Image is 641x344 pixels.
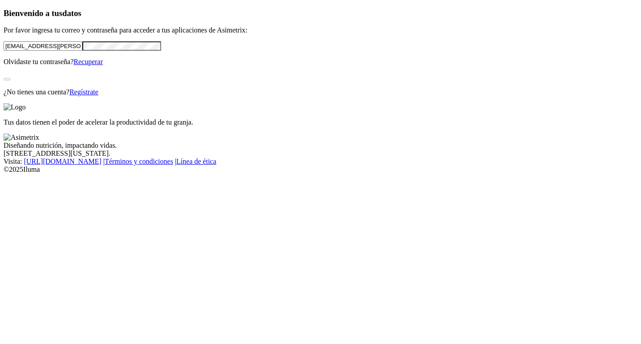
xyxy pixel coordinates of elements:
div: © 2025 Iluma [4,166,637,174]
a: Recuperar [73,58,103,65]
p: ¿No tienes una cuenta? [4,88,637,96]
p: Tus datos tienen el poder de acelerar la productividad de tu granja. [4,118,637,126]
a: Regístrate [69,88,98,96]
a: [URL][DOMAIN_NAME] [24,158,101,165]
div: Diseñando nutrición, impactando vidas. [4,142,637,150]
p: Por favor ingresa tu correo y contraseña para acceder a tus aplicaciones de Asimetrix: [4,26,637,34]
a: Términos y condiciones [105,158,173,165]
div: Visita : | | [4,158,637,166]
div: [STREET_ADDRESS][US_STATE]. [4,150,637,158]
img: Logo [4,103,26,111]
input: Tu correo [4,41,82,51]
span: datos [62,8,81,18]
img: Asimetrix [4,134,39,142]
a: Línea de ética [176,158,216,165]
h3: Bienvenido a tus [4,8,637,18]
p: Olvidaste tu contraseña? [4,58,637,66]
